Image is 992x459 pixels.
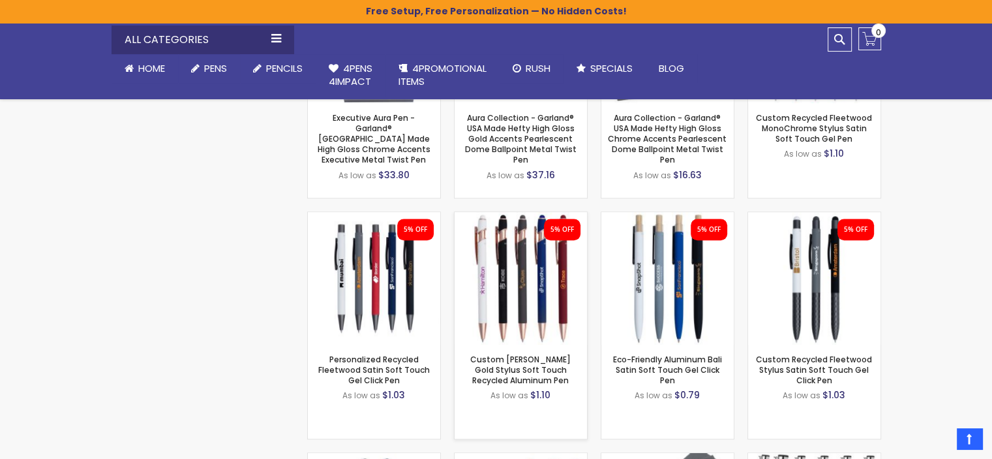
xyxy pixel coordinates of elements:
[342,390,380,401] span: As low as
[385,54,500,97] a: 4PROMOTIONALITEMS
[138,61,165,75] span: Home
[112,54,178,83] a: Home
[382,388,405,402] span: $1.03
[674,388,700,402] span: $0.79
[240,54,316,83] a: Pencils
[526,168,555,182] span: $37.16
[308,212,440,345] img: Personalized Recycled Fleetwood Satin Soft Touch Gel Click Pen
[844,225,867,234] div: 5% OFF
[608,112,727,166] a: Aura Collection - Garland® USA Made Hefty High Gloss Chrome Accents Pearlescent Dome Ballpoint Me...
[613,354,722,386] a: Eco-Friendly Aluminum Bali Satin Soft Touch Gel Click Pen
[329,61,372,88] span: 4Pens 4impact
[646,54,697,83] a: Blog
[266,61,303,75] span: Pencils
[318,112,430,166] a: Executive Aura Pen - Garland® [GEOGRAPHIC_DATA] Made High Gloss Chrome Accents Executive Metal Tw...
[465,112,577,166] a: Aura Collection - Garland® USA Made Hefty High Gloss Gold Accents Pearlescent Dome Ballpoint Meta...
[455,212,587,223] a: Custom Lexi Rose Gold Stylus Soft Touch Recycled Aluminum Pen
[635,390,672,401] span: As low as
[697,225,721,234] div: 5% OFF
[633,170,671,181] span: As low as
[590,61,633,75] span: Specials
[526,61,550,75] span: Rush
[876,26,881,39] span: 0
[673,168,702,182] span: $16.63
[784,148,822,159] span: As low as
[455,212,587,345] img: Custom Lexi Rose Gold Stylus Soft Touch Recycled Aluminum Pen
[318,354,430,386] a: Personalized Recycled Fleetwood Satin Soft Touch Gel Click Pen
[398,61,487,88] span: 4PROMOTIONAL ITEMS
[601,212,734,345] img: Eco-Friendly Aluminum Bali Satin Soft Touch Gel Click Pen
[659,61,684,75] span: Blog
[487,170,524,181] span: As low as
[858,27,881,50] a: 0
[550,225,574,234] div: 5% OFF
[601,212,734,223] a: Eco-Friendly Aluminum Bali Satin Soft Touch Gel Click Pen
[500,54,564,83] a: Rush
[404,225,427,234] div: 5% OFF
[378,168,410,182] span: $33.80
[564,54,646,83] a: Specials
[112,25,294,54] div: All Categories
[748,212,880,223] a: Custom Recycled Fleetwood Stylus Satin Soft Touch Gel Click Pen
[530,388,550,402] span: $1.10
[308,212,440,223] a: Personalized Recycled Fleetwood Satin Soft Touch Gel Click Pen
[204,61,227,75] span: Pens
[338,170,376,181] span: As low as
[756,354,872,386] a: Custom Recycled Fleetwood Stylus Satin Soft Touch Gel Click Pen
[178,54,240,83] a: Pens
[490,390,528,401] span: As low as
[824,147,844,160] span: $1.10
[470,354,571,386] a: Custom [PERSON_NAME] Gold Stylus Soft Touch Recycled Aluminum Pen
[316,54,385,97] a: 4Pens4impact
[748,212,880,345] img: Custom Recycled Fleetwood Stylus Satin Soft Touch Gel Click Pen
[756,112,872,144] a: Custom Recycled Fleetwood MonoChrome Stylus Satin Soft Touch Gel Pen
